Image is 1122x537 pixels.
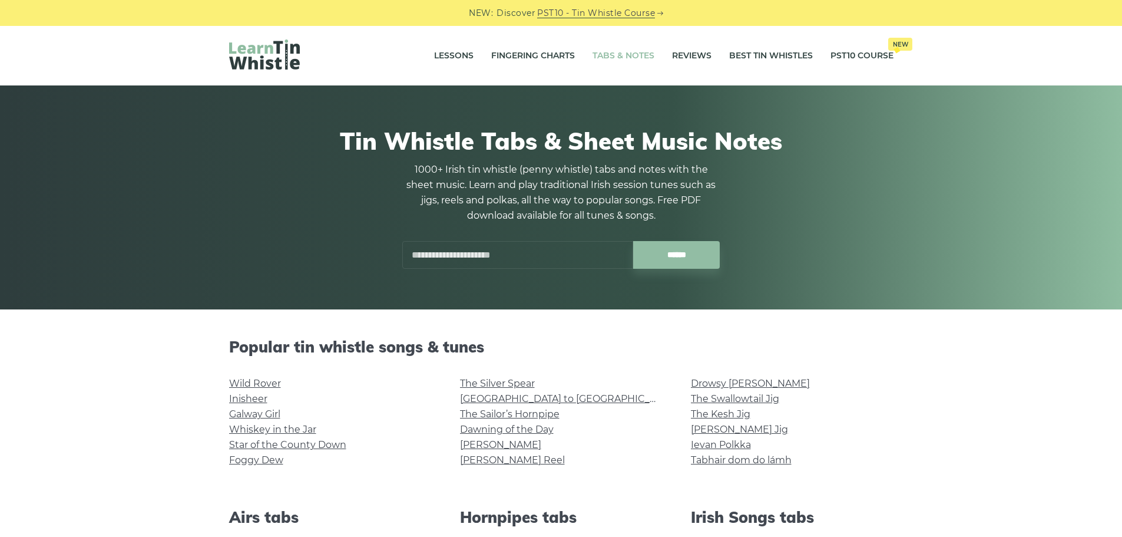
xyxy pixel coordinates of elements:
a: The Kesh Jig [691,408,750,420]
h2: Hornpipes tabs [460,508,663,526]
a: Ievan Polkka [691,439,751,450]
img: LearnTinWhistle.com [229,39,300,70]
a: [PERSON_NAME] Jig [691,424,788,435]
a: Tabhair dom do lámh [691,454,792,466]
a: Reviews [672,41,711,71]
h2: Irish Songs tabs [691,508,893,526]
a: Whiskey in the Jar [229,424,316,435]
h1: Tin Whistle Tabs & Sheet Music Notes [229,127,893,155]
a: PST10 CourseNew [830,41,893,71]
h2: Popular tin whistle songs & tunes [229,338,893,356]
a: [PERSON_NAME] Reel [460,454,565,466]
a: Galway Girl [229,408,280,420]
a: Star of the County Down [229,439,346,450]
a: Drowsy [PERSON_NAME] [691,378,810,389]
a: The Sailor’s Hornpipe [460,408,560,420]
a: [PERSON_NAME] [460,439,541,450]
h2: Airs tabs [229,508,432,526]
a: Wild Rover [229,378,281,389]
a: Inisheer [229,393,267,404]
a: Tabs & Notes [593,41,654,71]
a: Lessons [434,41,474,71]
a: Foggy Dew [229,454,283,466]
a: [GEOGRAPHIC_DATA] to [GEOGRAPHIC_DATA] [460,393,677,404]
a: Fingering Charts [491,41,575,71]
a: The Silver Spear [460,378,535,389]
a: The Swallowtail Jig [691,393,779,404]
a: Best Tin Whistles [729,41,813,71]
a: Dawning of the Day [460,424,554,435]
span: New [888,38,912,51]
p: 1000+ Irish tin whistle (penny whistle) tabs and notes with the sheet music. Learn and play tradi... [402,162,720,223]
